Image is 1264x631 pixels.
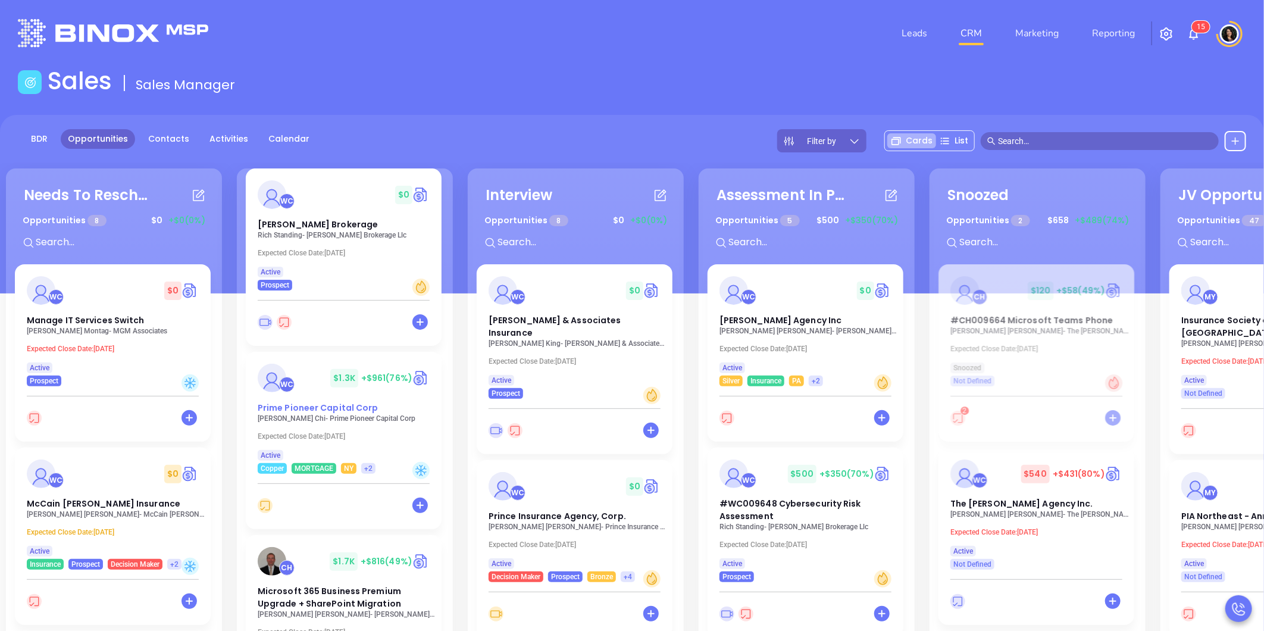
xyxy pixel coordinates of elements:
[279,560,295,576] div: Carla Humber
[938,264,1134,386] a: profileCarla Humber$120+$58(49%)Circle dollar#CH009664 Microsoft Teams Phone[PERSON_NAME] [PERSON...
[955,135,968,147] span: List
[1187,27,1201,41] img: iconNotification
[261,462,284,475] span: Copper
[626,282,643,300] span: $ 0
[708,177,906,264] div: Assessment In ProgressOpportunities 5$500+$350(70%)
[182,465,199,483] a: Quote
[261,449,280,462] span: Active
[330,552,358,571] span: $ 1.7K
[489,314,621,339] span: Moore & Associates Insurance
[18,19,208,47] img: logo
[1184,557,1204,570] span: Active
[24,185,155,206] div: Needs To Reschedule
[750,374,781,388] span: Insurance
[477,264,675,460] div: profileWalter Contreras$0Circle dollar[PERSON_NAME] & Associates Insurance[PERSON_NAME] King- [PE...
[950,510,1129,518] p: Jessica A. Hess - The Willis E. Kilborne Agency Inc.
[643,282,661,299] a: Quote
[1184,387,1222,400] span: Not Defined
[489,357,667,366] p: Expected Close Date: [DATE]
[35,235,213,250] input: Search...
[1184,374,1204,387] span: Active
[1105,465,1122,483] img: Quote
[202,129,255,149] a: Activities
[938,264,1137,448] div: profileCarla Humber$120+$58(49%)Circle dollar#CH009664 Microsoft Teams Phone[PERSON_NAME] [PERSON...
[963,407,967,415] span: 2
[27,498,180,510] span: McCain Atkinson Insurance
[30,545,49,558] span: Active
[953,361,981,374] span: Snoozed
[590,570,613,583] span: Bronze
[489,541,667,549] p: Expected Close Date: [DATE]
[182,282,199,299] a: Quote
[279,377,295,392] div: Walter Contreras
[1181,276,1210,305] img: Insurance Society of Philadelphia
[246,352,444,535] div: profileWalter Contreras$1.3K+$961(76%)Circle dollarPrime Pioneer Capital Corp[PERSON_NAME] Chi- P...
[708,448,903,582] a: profileWalter Contreras$500+$350(70%)Circle dollar#WC009648 Cybersecurity Risk AssessmentRich Sta...
[1010,21,1063,45] a: Marketing
[946,210,1030,232] p: Opportunities
[15,448,213,631] div: profileWalter Contreras$0Circle dollarMcCain [PERSON_NAME] Insurance[PERSON_NAME] [PERSON_NAME]- ...
[489,523,667,531] p: Wendy Prendergast - Prince Insurance Agency, Corp.
[643,570,661,588] div: Warm
[819,468,874,480] span: +$350 (70%)
[1184,570,1222,583] span: Not Defined
[23,210,107,232] p: Opportunities
[24,129,55,149] a: BDR
[717,185,847,206] div: Assessment In Progress
[141,129,196,149] a: Contacts
[1056,285,1105,296] span: +$58 (49%)
[972,473,987,488] div: Walter Contreras
[30,361,49,374] span: Active
[30,558,61,571] span: Insurance
[170,558,179,571] span: +2
[812,374,820,388] span: +2
[874,570,891,588] div: Warm
[719,541,898,549] p: Expected Close Date: [DATE]
[956,21,987,45] a: CRM
[722,570,751,583] span: Prospect
[906,135,933,147] span: Cards
[412,186,430,204] img: Quote
[630,214,667,227] span: +$0 (0%)
[486,185,552,206] div: Interview
[1201,23,1205,31] span: 5
[168,214,205,227] span: +$0 (0%)
[1105,374,1122,392] div: Hot
[15,448,211,570] a: profileWalter Contreras$0Circle dollarMcCain [PERSON_NAME] Insurance[PERSON_NAME] [PERSON_NAME]- ...
[1021,465,1050,483] span: $ 540
[258,231,436,239] p: Rich Standing - Chadwick Brokerage Llc
[492,374,511,387] span: Active
[489,339,667,348] p: Kim King - Moore & Associates Insurance Inc
[950,327,1129,335] p: Derek Oberman - The Oberman Companies
[1105,282,1122,299] img: Quote
[897,21,932,45] a: Leads
[610,211,627,230] span: $ 0
[182,558,199,575] div: Cold
[489,472,517,501] img: Prince Insurance Agency, Corp.
[164,465,182,483] span: $ 0
[722,557,742,570] span: Active
[938,448,1134,570] a: profileWalter Contreras$540+$431(80%)Circle dollarThe [PERSON_NAME] Agency Inc.[PERSON_NAME] [PER...
[412,369,430,387] img: Quote
[15,264,211,386] a: profileWalter Contreras$0Circle dollarManage IT Services Switch[PERSON_NAME] Montag- MGM Associat...
[27,314,145,326] span: Manage IT Services Switch
[412,552,430,570] a: Quote
[258,402,378,414] span: Prime Pioneer Capital Corp
[708,264,906,448] div: profileWalter Contreras$0Circle dollar[PERSON_NAME] Agency Inc[PERSON_NAME] [PERSON_NAME]- [PERSO...
[549,215,568,226] span: 8
[27,510,205,518] p: David Atkinson - McCain Atkinson Insurance
[48,67,112,95] h1: Sales
[1044,211,1072,230] span: $ 658
[484,210,568,232] p: Opportunities
[874,465,891,483] img: Quote
[496,235,675,250] input: Search...
[1203,289,1218,305] div: Megan Youmans
[643,387,661,404] div: Warm
[719,276,748,305] img: Dreher Agency Inc
[27,528,205,536] p: Expected Close Date: [DATE]
[953,558,991,571] span: Not Defined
